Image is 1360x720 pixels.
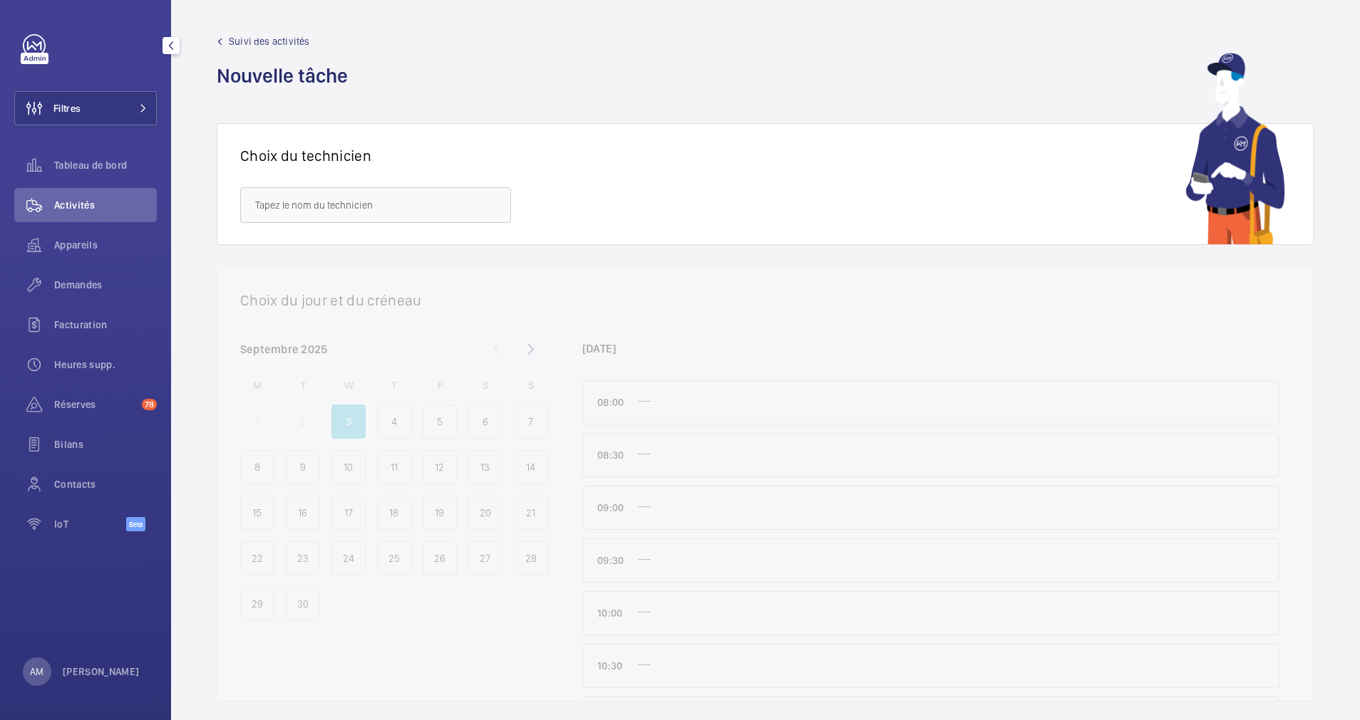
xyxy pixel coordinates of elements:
[217,63,356,89] h1: Nouvelle tâche
[142,399,157,410] span: 78
[1185,53,1285,244] img: mechanic using app
[54,158,157,172] span: Tableau de bord
[53,101,81,115] span: Filtres
[54,437,157,452] span: Bilans
[54,238,157,252] span: Appareils
[63,664,140,679] p: [PERSON_NAME]
[54,358,157,372] span: Heures supp.
[54,477,157,491] span: Contacts
[54,198,157,212] span: Activités
[14,91,157,125] button: Filtres
[30,664,43,679] p: AM
[240,147,371,165] h1: Choix du technicien
[229,34,309,48] span: Suivi des activités
[54,318,157,332] span: Facturation
[54,278,157,292] span: Demandes
[54,517,126,531] span: IoT
[126,517,145,531] span: Beta
[54,397,136,412] span: Réserves
[240,187,511,223] input: Tapez le nom du technicien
